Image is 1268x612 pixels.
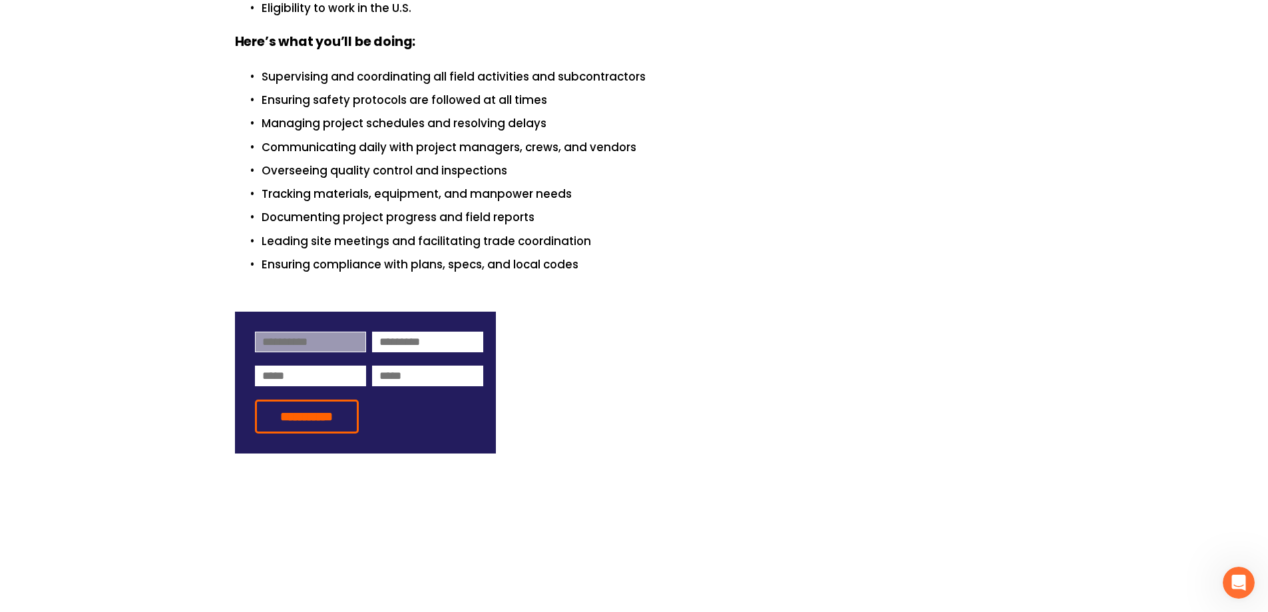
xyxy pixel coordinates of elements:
p: Leading site meetings and facilitating trade coordination [262,232,1034,250]
iframe: Intercom live chat [1223,567,1255,599]
p: Tracking materials, equipment, and manpower needs [262,185,1034,203]
p: Ensuring compliance with plans, specs, and local codes [262,256,1034,274]
p: Managing project schedules and resolving delays [262,115,1034,133]
p: Supervising and coordinating all field activities and subcontractors [262,68,1034,86]
p: Documenting project progress and field reports [262,208,1034,226]
p: Communicating daily with project managers, crews, and vendors [262,139,1034,156]
p: Overseeing quality control and inspections [262,162,1034,180]
strong: Here’s what you’ll be doing: [235,32,416,54]
p: Ensuring safety protocols are followed at all times [262,91,1034,109]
